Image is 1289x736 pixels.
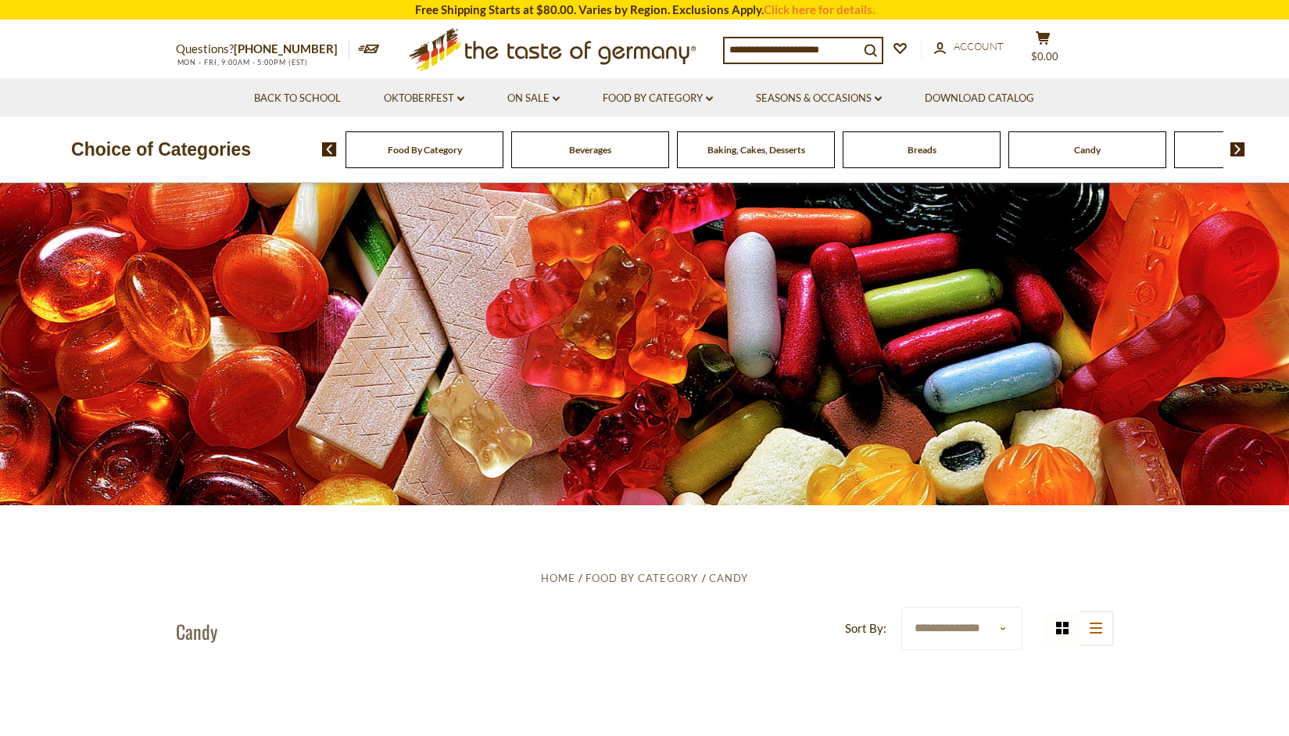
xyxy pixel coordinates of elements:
img: next arrow [1230,142,1245,156]
img: previous arrow [322,142,337,156]
span: MON - FRI, 9:00AM - 5:00PM (EST) [176,58,309,66]
a: Food By Category [603,90,713,107]
span: $0.00 [1031,50,1058,63]
span: Account [954,40,1004,52]
a: Download Catalog [925,90,1034,107]
a: Seasons & Occasions [756,90,882,107]
a: Oktoberfest [384,90,464,107]
a: Home [541,572,575,584]
a: Back to School [254,90,341,107]
a: Food By Category [388,144,462,156]
a: Account [934,38,1004,56]
a: Click here for details. [764,2,875,16]
h1: Candy [176,619,217,643]
a: Breads [908,144,936,156]
a: Beverages [569,144,611,156]
a: Candy [709,572,748,584]
a: Candy [1074,144,1101,156]
label: Sort By: [845,619,886,638]
button: $0.00 [1020,31,1067,70]
a: Food By Category [585,572,698,584]
p: Questions? [176,39,349,59]
a: Baking, Cakes, Desserts [707,144,805,156]
a: [PHONE_NUMBER] [234,41,338,56]
a: On Sale [507,90,560,107]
